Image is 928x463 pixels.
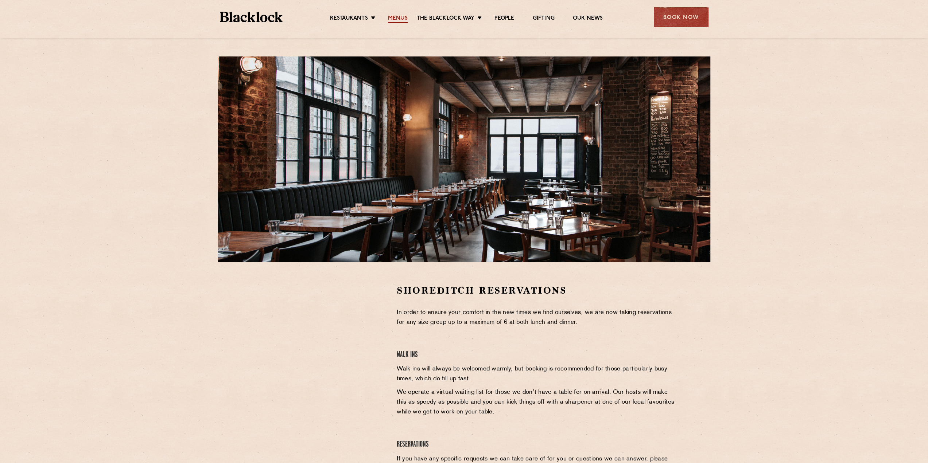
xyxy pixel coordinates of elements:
img: BL_Textured_Logo-footer-cropped.svg [220,12,283,22]
p: We operate a virtual waiting list for those we don’t have a table for on arrival. Our hosts will ... [397,388,676,417]
div: Book Now [654,7,708,27]
h2: Shoreditch Reservations [397,284,676,297]
a: People [494,15,514,23]
a: The Blacklock Way [417,15,474,23]
a: Menus [388,15,408,23]
a: Our News [573,15,603,23]
h4: Walk Ins [397,350,676,360]
a: Restaurants [330,15,368,23]
h4: Reservations [397,440,676,450]
p: In order to ensure your comfort in the new times we find ourselves, we are now taking reservation... [397,308,676,327]
a: Gifting [532,15,554,23]
p: Walk-ins will always be welcomed warmly, but booking is recommended for those particularly busy t... [397,364,676,384]
iframe: OpenTable make booking widget [278,284,360,394]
